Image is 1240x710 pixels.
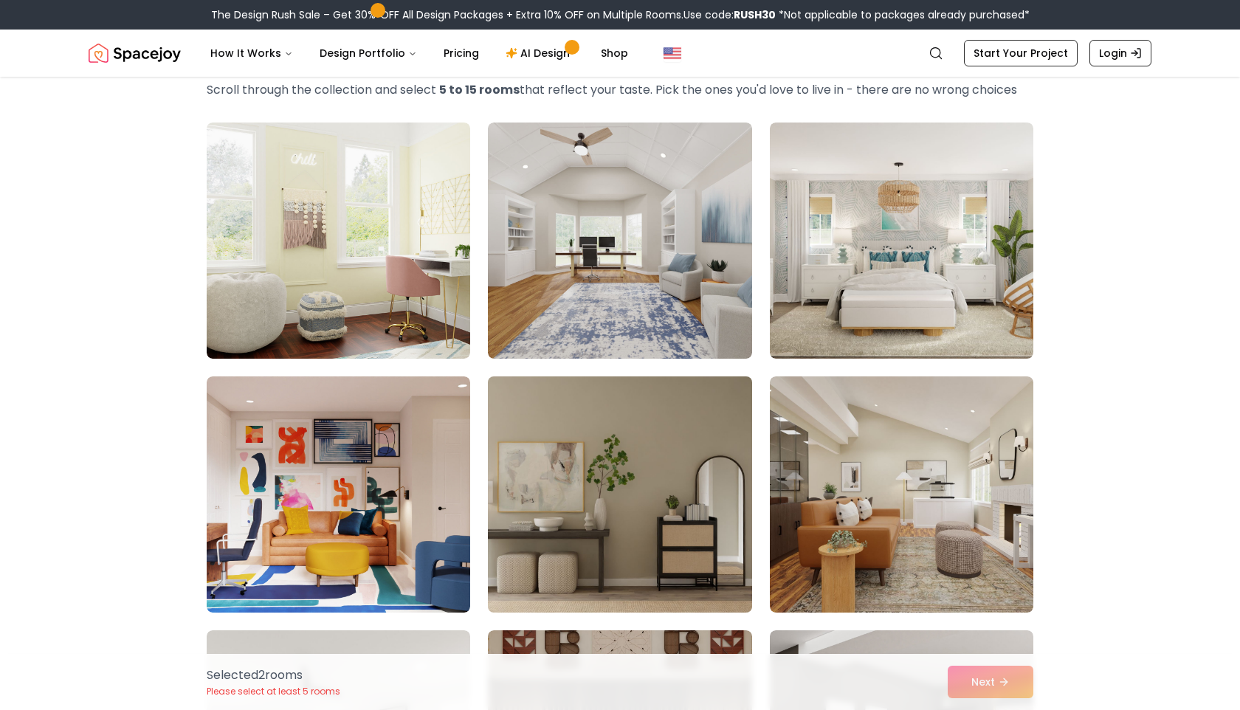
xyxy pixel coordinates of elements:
b: RUSH30 [734,7,776,22]
img: United States [664,44,681,62]
p: Selected 2 room s [207,666,340,684]
a: Shop [589,38,640,68]
button: Design Portfolio [308,38,429,68]
p: Please select at least 5 rooms [207,686,340,697]
a: AI Design [494,38,586,68]
img: Room room-4 [207,376,470,613]
img: Room room-6 [770,376,1033,613]
button: How It Works [199,38,305,68]
span: Use code: [683,7,776,22]
span: *Not applicable to packages already purchased* [776,7,1030,22]
div: The Design Rush Sale – Get 30% OFF All Design Packages + Extra 10% OFF on Multiple Rooms. [211,7,1030,22]
img: Spacejoy Logo [89,38,181,68]
img: Room room-5 [481,370,758,618]
a: Pricing [432,38,491,68]
img: Room room-3 [770,123,1033,359]
a: Start Your Project [964,40,1078,66]
a: Spacejoy [89,38,181,68]
img: Room room-2 [488,123,751,359]
img: Room room-1 [207,123,470,359]
nav: Global [89,30,1151,77]
nav: Main [199,38,640,68]
a: Login [1089,40,1151,66]
strong: 5 to 15 rooms [439,81,520,98]
p: Scroll through the collection and select that reflect your taste. Pick the ones you'd love to liv... [207,81,1033,99]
